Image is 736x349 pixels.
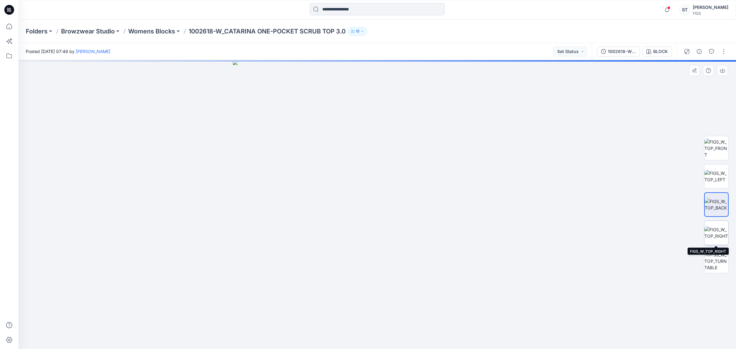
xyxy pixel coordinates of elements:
button: 15 [348,27,367,36]
div: FIGS [693,11,728,16]
button: 1002618-W_CATARINA ONE-POCKET SCRUB TOP 3.0 [597,47,640,56]
img: FIGS_W_TOP_FRONT [704,139,728,158]
div: BLOCK [653,48,668,55]
div: 1002618-W_CATARINA ONE-POCKET SCRUB TOP 3.0 [608,48,636,55]
button: BLOCK [642,47,672,56]
img: FIGS_W_TOP_BACK [705,198,728,211]
img: FIGS_W_TOP_RIGHT [704,226,728,239]
div: ST [679,4,690,15]
button: Details [694,47,704,56]
img: FIGS_W_TOP_LEFT [704,170,728,183]
span: Posted [DATE] 07:49 by [26,48,110,55]
a: Folders [26,27,48,36]
p: 1002618-W_CATARINA ONE-POCKET SCRUB TOP 3.0 [189,27,346,36]
a: [PERSON_NAME] [76,49,110,54]
a: Womens Blocks [128,27,175,36]
img: FIGS_W_TOP_TURNTABLE [704,251,728,271]
div: [PERSON_NAME] [693,4,728,11]
a: Browzwear Studio [61,27,115,36]
p: 15 [356,28,359,35]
